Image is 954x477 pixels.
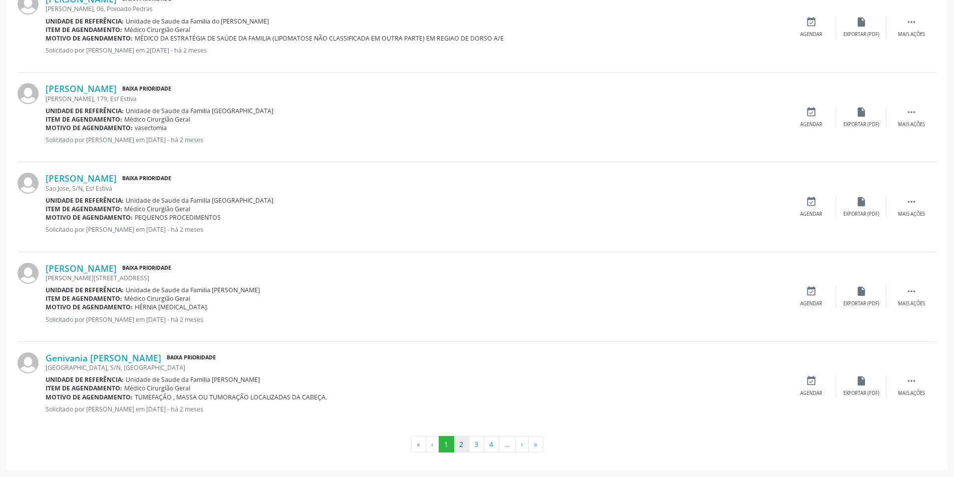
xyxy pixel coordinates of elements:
div: Mais ações [898,211,925,218]
img: img [18,173,39,194]
span: vasectomia [135,124,167,132]
b: Motivo de agendamento: [46,393,133,401]
b: Motivo de agendamento: [46,124,133,132]
span: HÉRNIA [MEDICAL_DATA]. [135,303,208,311]
i:  [906,107,917,118]
div: Exportar (PDF) [843,31,879,38]
i: event_available [806,286,817,297]
span: Baixa Prioridade [120,84,173,94]
div: [PERSON_NAME][STREET_ADDRESS] [46,274,786,282]
i: insert_drive_file [856,17,867,28]
span: Médico Cirurgião Geral [124,26,190,34]
i: event_available [806,17,817,28]
div: Exportar (PDF) [843,121,879,128]
a: Genivania [PERSON_NAME] [46,352,161,363]
span: Médico Cirurgião Geral [124,115,190,124]
div: Agendar [800,300,822,307]
i:  [906,196,917,207]
p: Solicitado por [PERSON_NAME] em [DATE] - há 2 meses [46,315,786,324]
span: Médico Cirurgião Geral [124,205,190,213]
button: Go to page 4 [484,436,499,453]
i: insert_drive_file [856,286,867,297]
div: Exportar (PDF) [843,390,879,397]
div: Agendar [800,211,822,218]
div: [PERSON_NAME], 06, Povoado Pedras [46,5,786,13]
a: [PERSON_NAME] [46,173,117,184]
div: Exportar (PDF) [843,211,879,218]
span: Unidade de Saude da Familia [GEOGRAPHIC_DATA] [126,196,273,205]
b: Item de agendamento: [46,384,122,392]
span: Unidade de Saude da Familia do [PERSON_NAME] [126,17,269,26]
ul: Pagination [18,436,936,453]
div: Agendar [800,390,822,397]
b: Motivo de agendamento: [46,34,133,43]
div: Exportar (PDF) [843,300,879,307]
span: MÉDICO DA ESTRATÉGIA DE SAÚDE DA FAMILIA (LIPOMATOSE NÃO CLASSIFICADA EM OUTRA PARTE) EM REGIAO D... [135,34,504,43]
span: Unidade de Saude da Familia [PERSON_NAME] [126,375,260,384]
span: Baixa Prioridade [120,173,173,184]
span: Unidade de Saude da Familia [PERSON_NAME] [126,286,260,294]
img: img [18,263,39,284]
div: Mais ações [898,390,925,397]
span: Médico Cirurgião Geral [124,294,190,303]
p: Solicitado por [PERSON_NAME] em [DATE] - há 2 meses [46,225,786,234]
button: Go to last page [528,436,543,453]
a: [PERSON_NAME] [46,263,117,274]
div: [GEOGRAPHIC_DATA], S/N, [GEOGRAPHIC_DATA] [46,363,786,372]
p: Solicitado por [PERSON_NAME] em 2[DATE] - há 2 meses [46,46,786,55]
div: Mais ações [898,121,925,128]
span: PEQUENOS PROCEDIMENTOS [135,213,221,222]
i:  [906,286,917,297]
b: Item de agendamento: [46,205,122,213]
span: Unidade de Saude da Familia [GEOGRAPHIC_DATA] [126,107,273,115]
a: [PERSON_NAME] [46,83,117,94]
b: Item de agendamento: [46,115,122,124]
i: insert_drive_file [856,107,867,118]
b: Motivo de agendamento: [46,213,133,222]
span: TUMEFAÇÃO , MASSA OU TUMORAÇÃO LOCALIZADAS DA CABEÇA. [135,393,327,401]
i: event_available [806,375,817,386]
span: Baixa Prioridade [165,353,218,363]
b: Unidade de referência: [46,107,124,115]
b: Unidade de referência: [46,196,124,205]
div: Mais ações [898,300,925,307]
i:  [906,375,917,386]
b: Motivo de agendamento: [46,303,133,311]
div: Agendar [800,121,822,128]
img: img [18,352,39,373]
i: insert_drive_file [856,196,867,207]
button: Go to next page [515,436,529,453]
p: Solicitado por [PERSON_NAME] em [DATE] - há 2 meses [46,405,786,413]
div: Sao Jose, S/N, Esf Estiva [46,184,786,193]
i: insert_drive_file [856,375,867,386]
img: img [18,83,39,104]
div: Mais ações [898,31,925,38]
button: Go to page 2 [454,436,469,453]
div: Agendar [800,31,822,38]
b: Unidade de referência: [46,375,124,384]
span: Baixa Prioridade [120,263,173,273]
button: Go to page 3 [469,436,484,453]
span: Médico Cirurgião Geral [124,384,190,392]
b: Unidade de referência: [46,17,124,26]
i:  [906,17,917,28]
button: Go to page 1 [439,436,454,453]
i: event_available [806,196,817,207]
b: Item de agendamento: [46,26,122,34]
div: [PERSON_NAME], 179, Esf Estiva [46,95,786,103]
p: Solicitado por [PERSON_NAME] em [DATE] - há 2 meses [46,136,786,144]
b: Unidade de referência: [46,286,124,294]
i: event_available [806,107,817,118]
b: Item de agendamento: [46,294,122,303]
